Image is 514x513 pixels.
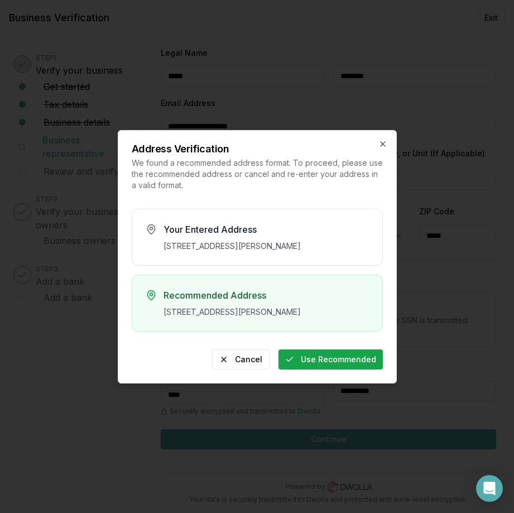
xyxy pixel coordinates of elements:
h2: Address Verification [132,144,383,154]
p: We found a recommended address format. To proceed, please use the recommended address or cancel a... [132,157,383,191]
h3: Recommended Address [164,289,369,302]
div: [STREET_ADDRESS][PERSON_NAME] [164,241,369,252]
button: Use Recommended [278,349,383,370]
h3: Your Entered Address [164,223,369,236]
div: [STREET_ADDRESS][PERSON_NAME] [164,306,369,318]
button: Cancel [212,349,270,370]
